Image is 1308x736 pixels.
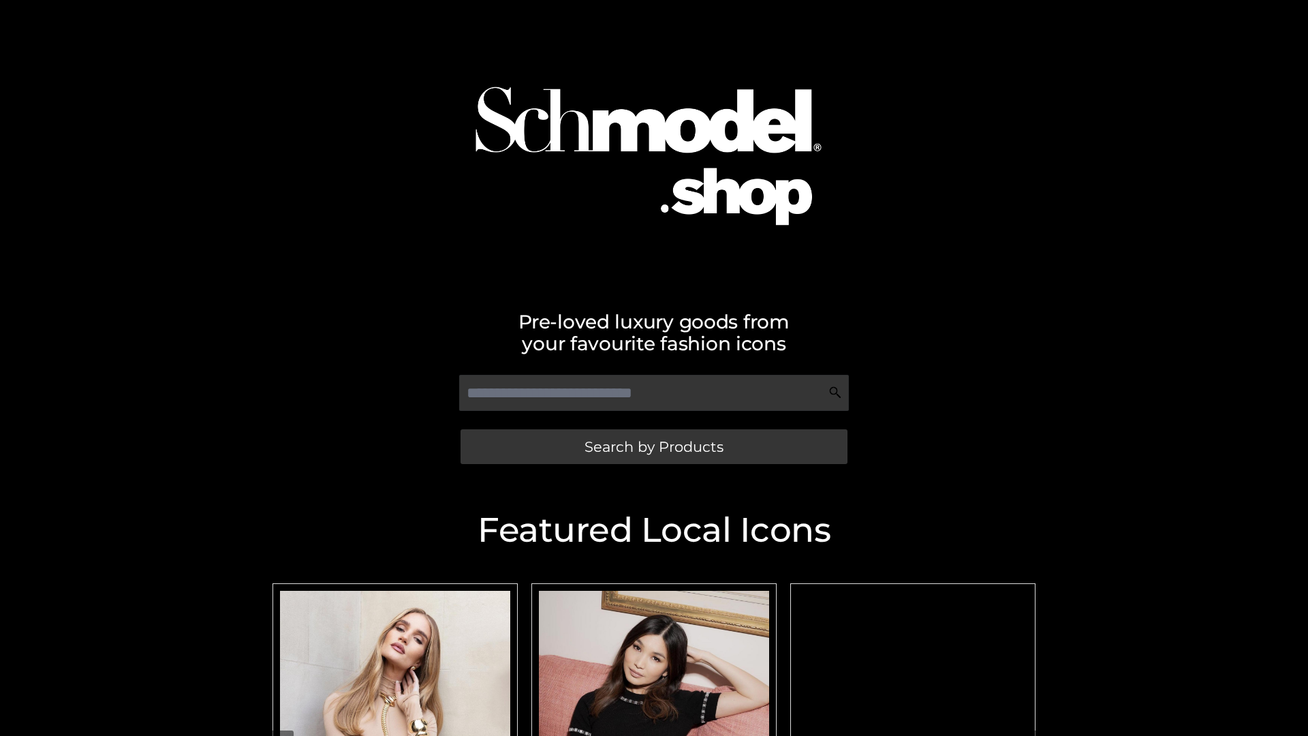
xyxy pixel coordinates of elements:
[828,386,842,399] img: Search Icon
[585,440,723,454] span: Search by Products
[461,429,847,464] a: Search by Products
[266,513,1042,547] h2: Featured Local Icons​
[266,311,1042,354] h2: Pre-loved luxury goods from your favourite fashion icons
